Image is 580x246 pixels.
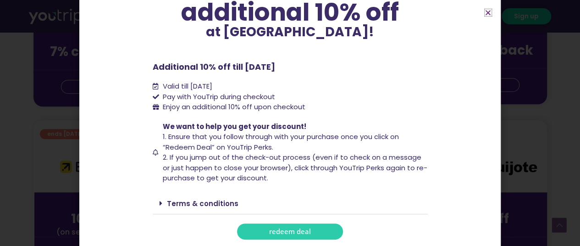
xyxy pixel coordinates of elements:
[485,9,492,16] a: Close
[237,224,343,240] a: redeem deal
[163,132,399,152] span: 1. Ensure that you follow through with your purchase once you click on “Redeem Deal” on YouTrip P...
[163,102,305,112] span: Enjoy an additional 10% off upon checkout
[269,228,311,235] span: redeem deal
[153,26,428,39] p: at [GEOGRAPHIC_DATA]!
[163,152,427,183] span: 2. If you jump out of the check-out process (even if to check on a message or just happen to clos...
[160,81,212,92] span: Valid till [DATE]
[160,92,275,102] span: Pay with YouTrip during checkout
[163,122,306,131] span: We want to help you get your discount!
[167,199,238,208] a: Terms & conditions
[153,61,428,73] p: Additional 10% off till [DATE]
[153,193,428,214] div: Terms & conditions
